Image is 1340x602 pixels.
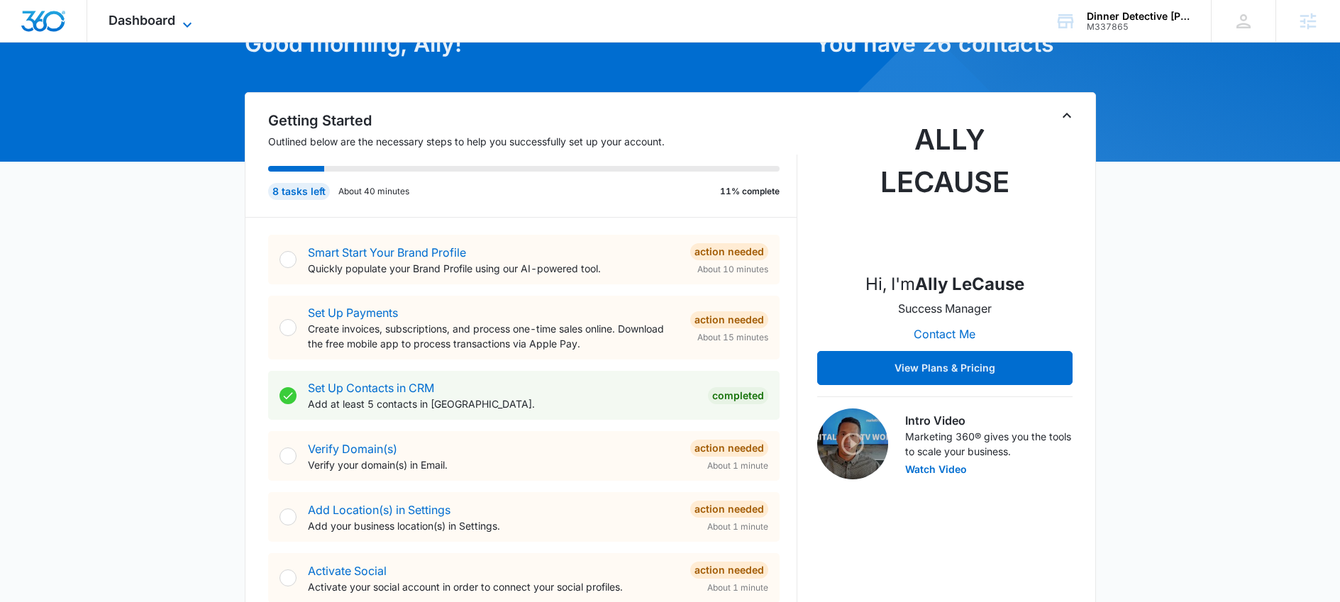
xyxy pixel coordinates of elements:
[690,311,768,328] div: Action Needed
[815,27,1096,61] h1: You have 26 contacts
[690,243,768,260] div: Action Needed
[1087,22,1190,32] div: account id
[905,464,967,474] button: Watch Video
[707,520,768,533] span: About 1 minute
[1058,107,1075,124] button: Toggle Collapse
[865,272,1024,297] p: Hi, I'm
[697,331,768,344] span: About 15 minutes
[697,263,768,276] span: About 10 minutes
[308,518,679,533] p: Add your business location(s) in Settings.
[898,300,992,317] p: Success Manager
[905,429,1073,459] p: Marketing 360® gives you the tools to scale your business.
[338,185,409,198] p: About 40 minutes
[308,381,434,395] a: Set Up Contacts in CRM
[308,564,387,578] a: Activate Social
[308,321,679,351] p: Create invoices, subscriptions, and process one-time sales online. Download the free mobile app t...
[690,501,768,518] div: Action Needed
[817,408,888,479] img: Intro Video
[690,440,768,457] div: Action Needed
[268,183,330,200] div: 8 tasks left
[308,579,679,594] p: Activate your social account in order to connect your social profiles.
[915,274,1024,294] strong: Ally LeCause
[268,134,797,149] p: Outlined below are the necessary steps to help you successfully set up your account.
[308,306,398,320] a: Set Up Payments
[268,110,797,131] h2: Getting Started
[109,13,175,28] span: Dashboard
[1087,11,1190,22] div: account name
[899,317,990,351] button: Contact Me
[308,457,679,472] p: Verify your domain(s) in Email.
[905,412,1073,429] h3: Intro Video
[690,562,768,579] div: Action Needed
[874,118,1016,260] img: Ally LeCause
[708,387,768,404] div: Completed
[308,442,397,456] a: Verify Domain(s)
[720,185,780,198] p: 11% complete
[817,351,1073,385] button: View Plans & Pricing
[707,581,768,594] span: About 1 minute
[308,503,450,517] a: Add Location(s) in Settings
[308,245,466,260] a: Smart Start Your Brand Profile
[308,396,697,411] p: Add at least 5 contacts in [GEOGRAPHIC_DATA].
[308,261,679,276] p: Quickly populate your Brand Profile using our AI-powered tool.
[707,459,768,472] span: About 1 minute
[245,27,807,61] h1: Good morning, Ally!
